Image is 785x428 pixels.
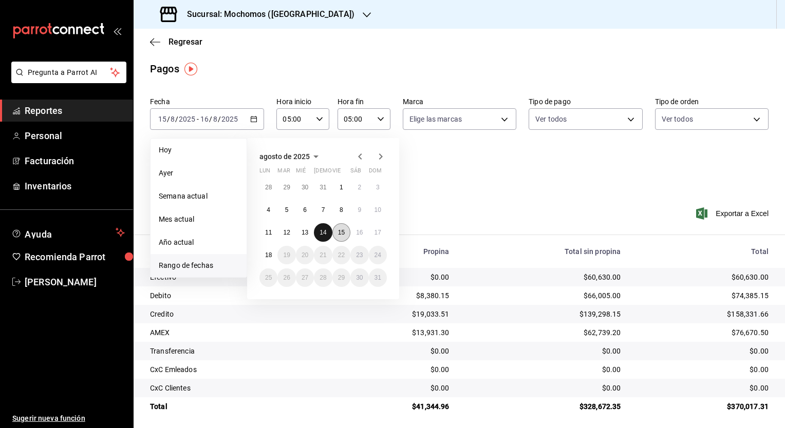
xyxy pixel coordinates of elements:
span: Exportar a Excel [698,207,769,220]
abbr: 4 de agosto de 2025 [267,206,270,213]
div: $0.00 [466,364,621,375]
div: $0.00 [637,364,769,375]
abbr: viernes [332,167,341,178]
span: Año actual [159,237,238,248]
div: $19,033.51 [339,309,450,319]
div: $74,385.15 [637,290,769,301]
abbr: 21 de agosto de 2025 [320,251,326,259]
button: 19 de agosto de 2025 [277,246,295,264]
label: Fecha [150,98,264,105]
abbr: 19 de agosto de 2025 [283,251,290,259]
abbr: 3 de agosto de 2025 [376,184,380,191]
span: Ver todos [535,114,567,124]
button: 2 de agosto de 2025 [350,178,368,197]
span: Reportes [25,104,125,118]
button: 28 de julio de 2025 [259,178,277,197]
button: 14 de agosto de 2025 [314,223,332,242]
label: Hora inicio [276,98,329,105]
span: Recomienda Parrot [25,250,125,264]
abbr: 12 de agosto de 2025 [283,229,290,236]
div: $62,739.20 [466,327,621,338]
button: 30 de agosto de 2025 [350,268,368,287]
div: $0.00 [637,346,769,356]
div: $66,005.00 [466,290,621,301]
button: 1 de agosto de 2025 [332,178,350,197]
span: Sugerir nueva función [12,413,125,424]
abbr: 28 de julio de 2025 [265,184,272,191]
button: 31 de julio de 2025 [314,178,332,197]
abbr: 25 de agosto de 2025 [265,274,272,281]
div: $60,630.00 [637,272,769,282]
abbr: 20 de agosto de 2025 [302,251,308,259]
button: 7 de agosto de 2025 [314,201,332,219]
abbr: 6 de agosto de 2025 [303,206,307,213]
button: 25 de agosto de 2025 [259,268,277,287]
div: $0.00 [466,383,621,393]
abbr: 10 de agosto de 2025 [375,206,381,213]
abbr: 8 de agosto de 2025 [340,206,343,213]
button: 4 de agosto de 2025 [259,201,277,219]
div: $158,331.66 [637,309,769,319]
span: Ver todos [662,114,693,124]
div: $139,298.15 [466,309,621,319]
button: agosto de 2025 [259,150,322,163]
span: - [197,115,199,123]
abbr: lunes [259,167,270,178]
span: Pregunta a Parrot AI [28,67,110,78]
span: agosto de 2025 [259,152,310,161]
button: 20 de agosto de 2025 [296,246,314,264]
button: 23 de agosto de 2025 [350,246,368,264]
span: Mes actual [159,214,238,225]
div: $13,931.30 [339,327,450,338]
span: / [167,115,170,123]
img: Tooltip marker [184,63,197,75]
button: 12 de agosto de 2025 [277,223,295,242]
button: 16 de agosto de 2025 [350,223,368,242]
button: 6 de agosto de 2025 [296,201,314,219]
abbr: 5 de agosto de 2025 [285,206,289,213]
label: Tipo de pago [529,98,642,105]
abbr: 11 de agosto de 2025 [265,229,272,236]
abbr: 29 de agosto de 2025 [338,274,345,281]
div: Pagos [150,61,179,76]
div: $370,017.31 [637,401,769,412]
span: Hoy [159,145,238,155]
button: 3 de agosto de 2025 [369,178,387,197]
span: Regresar [169,37,202,47]
div: $328,672.35 [466,401,621,412]
abbr: sábado [350,167,361,178]
abbr: martes [277,167,290,178]
abbr: 24 de agosto de 2025 [375,251,381,259]
div: Total [150,401,323,412]
input: ---- [221,115,238,123]
abbr: jueves [314,167,375,178]
div: $60,630.00 [466,272,621,282]
button: open_drawer_menu [113,27,121,35]
div: AMEX [150,327,323,338]
a: Pregunta a Parrot AI [7,74,126,85]
button: 27 de agosto de 2025 [296,268,314,287]
abbr: 30 de julio de 2025 [302,184,308,191]
abbr: 26 de agosto de 2025 [283,274,290,281]
button: 24 de agosto de 2025 [369,246,387,264]
input: -- [200,115,209,123]
abbr: 22 de agosto de 2025 [338,251,345,259]
div: $0.00 [637,383,769,393]
span: / [209,115,212,123]
div: CxC Emleados [150,364,323,375]
div: CxC Clientes [150,383,323,393]
abbr: 28 de agosto de 2025 [320,274,326,281]
div: Transferencia [150,346,323,356]
button: 26 de agosto de 2025 [277,268,295,287]
div: Credito [150,309,323,319]
span: Ayuda [25,226,111,239]
button: 29 de julio de 2025 [277,178,295,197]
input: ---- [178,115,196,123]
abbr: 2 de agosto de 2025 [358,184,361,191]
abbr: 31 de agosto de 2025 [375,274,381,281]
button: 8 de agosto de 2025 [332,201,350,219]
div: Total sin propina [466,247,621,256]
label: Marca [403,98,516,105]
label: Hora fin [338,98,390,105]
